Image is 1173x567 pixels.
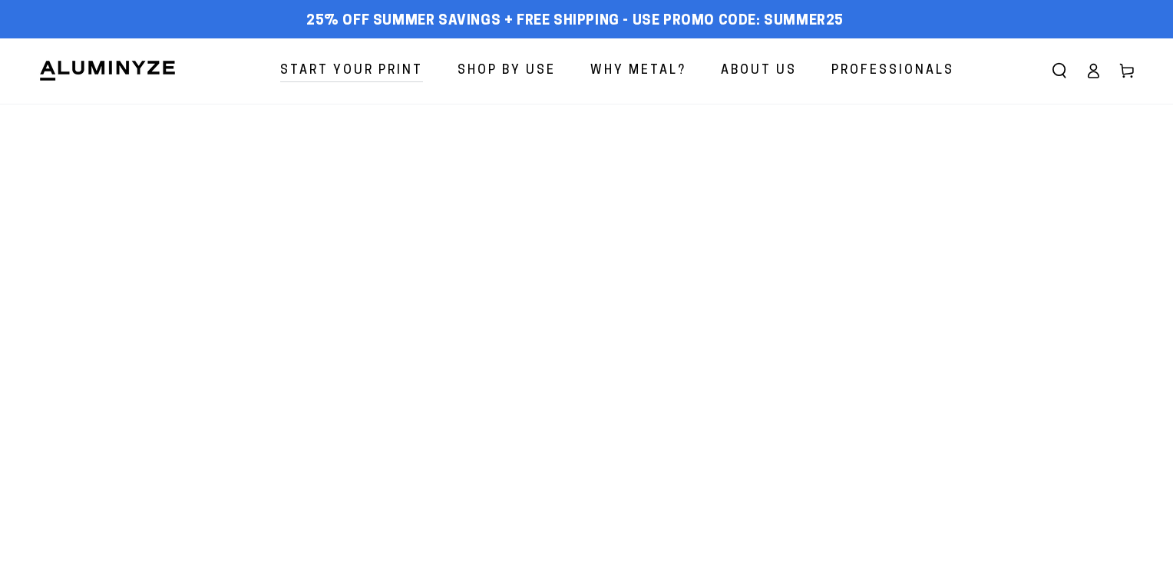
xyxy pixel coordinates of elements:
[269,51,435,91] a: Start Your Print
[820,51,966,91] a: Professionals
[306,13,844,30] span: 25% off Summer Savings + Free Shipping - Use Promo Code: SUMMER25
[721,60,797,82] span: About Us
[458,60,556,82] span: Shop By Use
[590,60,686,82] span: Why Metal?
[38,59,177,82] img: Aluminyze
[709,51,808,91] a: About Us
[831,60,954,82] span: Professionals
[579,51,698,91] a: Why Metal?
[446,51,567,91] a: Shop By Use
[280,60,423,82] span: Start Your Print
[1042,54,1076,88] summary: Search our site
